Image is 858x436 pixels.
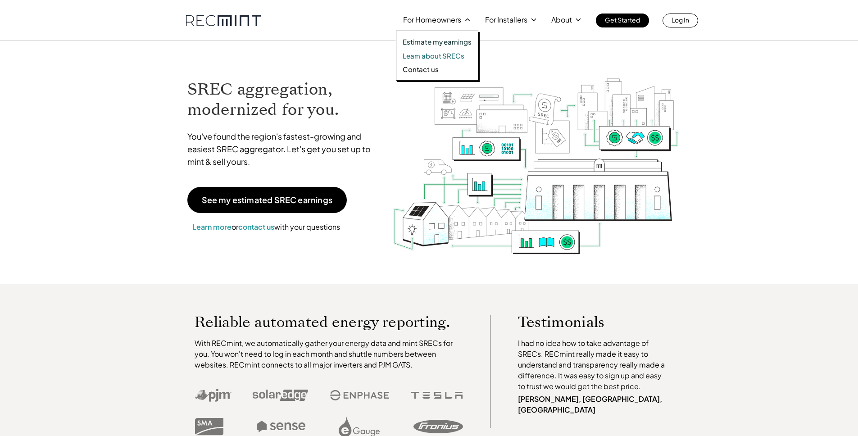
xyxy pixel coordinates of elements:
[672,14,689,26] p: Log In
[596,14,649,27] a: Get Started
[195,315,463,329] p: Reliable automated energy reporting.
[518,315,652,329] p: Testimonials
[187,187,347,213] a: See my estimated SREC earnings
[403,51,472,60] a: Learn about SRECs
[403,65,439,74] p: Contact us
[551,14,572,26] p: About
[485,14,527,26] p: For Installers
[518,394,669,415] p: [PERSON_NAME], [GEOGRAPHIC_DATA], [GEOGRAPHIC_DATA]
[518,338,669,392] p: I had no idea how to take advantage of SRECs. RECmint really made it easy to understand and trans...
[192,222,232,232] a: Learn more
[403,65,472,74] a: Contact us
[663,14,698,27] a: Log In
[605,14,640,26] p: Get Started
[187,130,379,168] p: You've found the region's fastest-growing and easiest SREC aggregator. Let's get you set up to mi...
[202,196,332,204] p: See my estimated SREC earnings
[392,54,680,257] img: RECmint value cycle
[403,51,464,60] p: Learn about SRECs
[187,79,379,120] h1: SREC aggregation, modernized for you.
[195,338,463,370] p: With RECmint, we automatically gather your energy data and mint SRECs for you. You won't need to ...
[403,14,461,26] p: For Homeowners
[403,37,472,46] a: Estimate my earnings
[238,222,274,232] a: contact us
[187,221,345,233] p: or with your questions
